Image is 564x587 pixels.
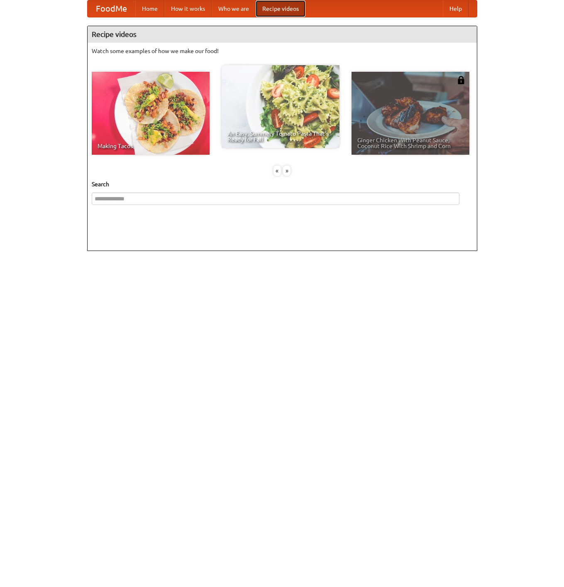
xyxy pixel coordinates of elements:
p: Watch some examples of how we make our food! [92,47,473,55]
span: Making Tacos [98,143,204,149]
h5: Search [92,180,473,188]
a: Making Tacos [92,72,210,155]
div: « [273,166,281,176]
a: An Easy, Summery Tomato Pasta That's Ready for Fall [222,65,339,148]
h4: Recipe videos [88,26,477,43]
a: Home [135,0,164,17]
div: » [283,166,291,176]
img: 483408.png [457,76,465,84]
a: Recipe videos [256,0,305,17]
a: FoodMe [88,0,135,17]
a: Help [443,0,469,17]
span: An Easy, Summery Tomato Pasta That's Ready for Fall [227,131,334,142]
a: Who we are [212,0,256,17]
a: How it works [164,0,212,17]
